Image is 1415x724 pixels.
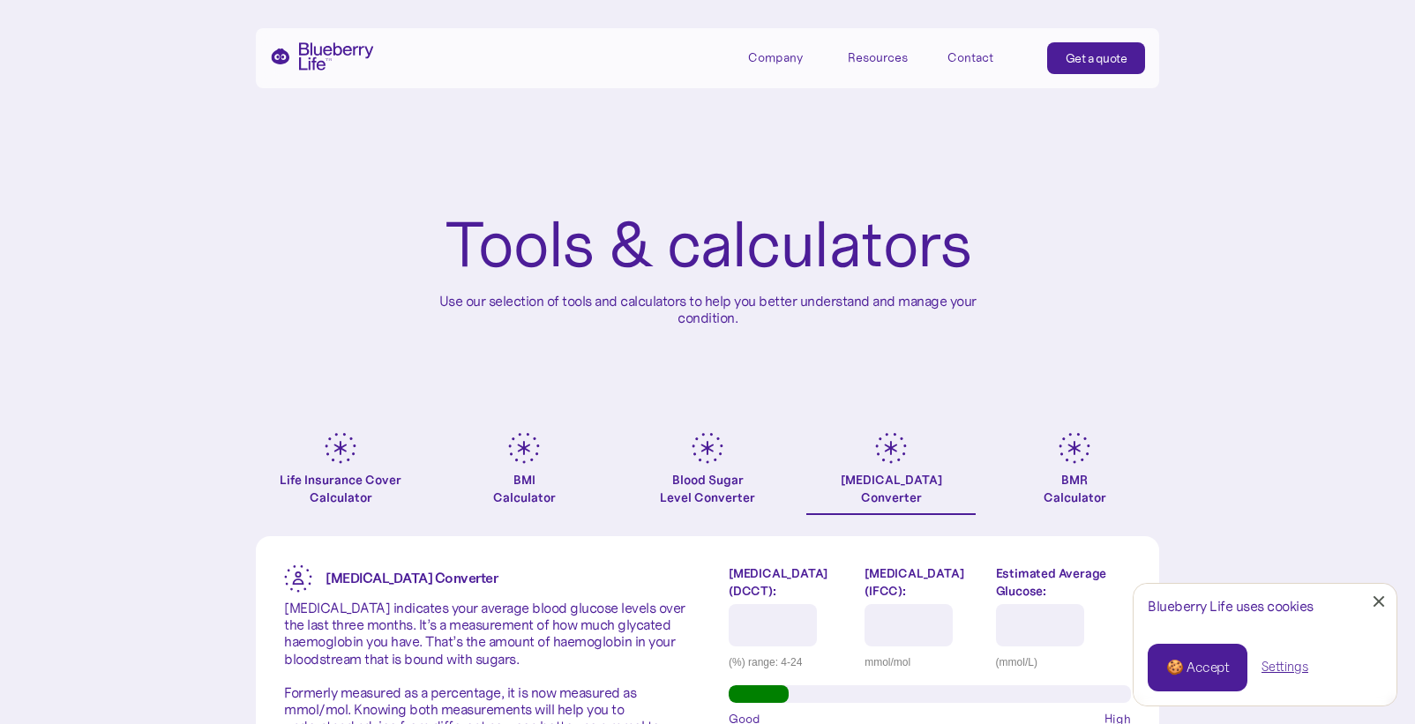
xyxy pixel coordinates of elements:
[493,471,556,506] div: BMI Calculator
[445,212,971,279] h1: Tools & calculators
[947,42,1027,71] a: Contact
[947,50,993,65] div: Contact
[1148,598,1382,615] div: Blueberry Life uses cookies
[1066,49,1127,67] div: Get a quote
[865,653,982,671] div: mmol/mol
[1166,658,1229,677] div: 🍪 Accept
[841,471,942,506] div: [MEDICAL_DATA] Converter
[1047,42,1146,74] a: Get a quote
[439,432,609,515] a: BMICalculator
[729,653,851,671] div: (%) range: 4-24
[996,564,1131,600] label: Estimated Average Glucose:
[748,42,827,71] div: Company
[1148,644,1247,691] a: 🍪 Accept
[256,471,425,506] div: Life Insurance Cover Calculator
[1361,584,1396,619] a: Close Cookie Popup
[1262,658,1308,676] a: Settings
[1379,601,1380,602] div: Close Cookie Popup
[660,471,755,506] div: Blood Sugar Level Converter
[806,432,976,515] a: [MEDICAL_DATA]Converter
[623,432,792,515] a: Blood SugarLevel Converter
[326,569,498,586] strong: [MEDICAL_DATA] Converter
[270,42,374,71] a: home
[256,432,425,515] a: Life Insurance Cover Calculator
[865,564,982,600] label: [MEDICAL_DATA] (IFCC):
[729,564,851,600] label: [MEDICAL_DATA] (DCCT):
[748,50,803,65] div: Company
[1044,471,1106,506] div: BMR Calculator
[848,42,927,71] div: Resources
[425,293,990,326] p: Use our selection of tools and calculators to help you better understand and manage your condition.
[848,50,908,65] div: Resources
[996,653,1131,671] div: (mmol/L)
[990,432,1159,515] a: BMRCalculator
